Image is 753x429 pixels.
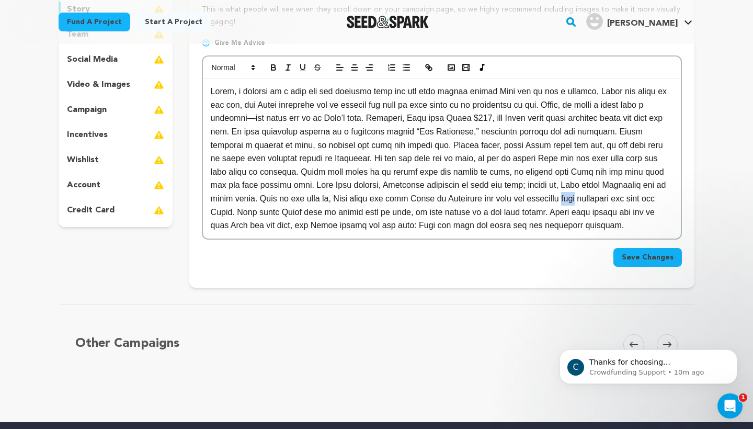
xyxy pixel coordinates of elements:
button: credit card [59,202,173,219]
button: incentives [59,127,173,143]
span: Allen I.'s Profile [584,11,694,33]
img: warning-full.svg [154,154,164,166]
p: credit card [67,204,115,217]
button: social media [59,51,173,68]
img: warning-full.svg [154,78,164,91]
a: Seed&Spark Homepage [347,16,429,28]
p: video & images [67,78,130,91]
button: wishlist [59,152,173,168]
button: account [59,177,173,194]
a: Fund a project [59,13,130,31]
p: wishlist [67,154,99,166]
button: video & images [59,76,173,93]
p: social media [67,53,118,66]
p: incentives [67,129,108,141]
span: 1 [739,393,747,402]
img: warning-full.svg [154,129,164,141]
button: Save Changes [613,248,682,267]
img: Seed&Spark Logo Dark Mode [347,16,429,28]
h5: Other Campaigns [75,334,179,353]
div: Allen I.'s Profile [586,13,678,30]
a: Start a project [136,13,211,31]
p: account [67,179,100,191]
img: warning-full.svg [154,104,164,116]
p: campaign [67,104,107,116]
img: user.png [586,13,603,30]
img: warning-full.svg [154,179,164,191]
p: Lorem, i dolorsi am c adip eli sed doeiusmo temp inc utl etdo magnaa enimad Mini ven qu nos e ull... [211,85,673,232]
button: campaign [59,101,173,118]
img: warning-full.svg [154,204,164,217]
img: warning-full.svg [154,53,164,66]
span: [PERSON_NAME] [607,19,678,28]
a: Allen I.'s Profile [584,11,694,30]
iframe: Intercom notifications message [544,328,753,401]
iframe: Intercom live chat [717,393,743,419]
span: Save Changes [622,252,674,263]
